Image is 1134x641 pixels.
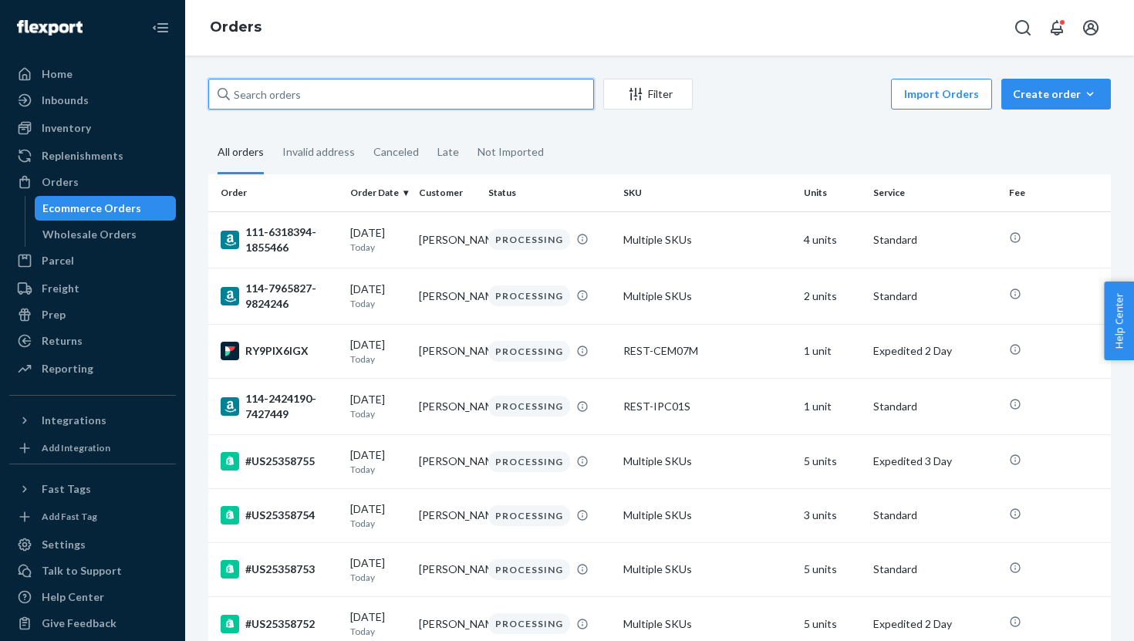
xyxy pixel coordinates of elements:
[35,196,177,221] a: Ecommerce Orders
[798,378,867,434] td: 1 unit
[604,86,692,102] div: Filter
[413,211,482,268] td: [PERSON_NAME]
[350,555,407,584] div: [DATE]
[42,120,91,136] div: Inventory
[42,281,79,296] div: Freight
[488,559,570,580] div: PROCESSING
[617,211,798,268] td: Multiple SKUs
[42,413,106,428] div: Integrations
[42,510,97,523] div: Add Fast Tag
[42,361,93,376] div: Reporting
[350,225,407,254] div: [DATE]
[873,508,997,523] p: Standard
[9,248,176,273] a: Parcel
[617,268,798,324] td: Multiple SKUs
[413,434,482,488] td: [PERSON_NAME]
[221,452,338,471] div: #US25358755
[221,506,338,525] div: #US25358754
[488,613,570,634] div: PROCESSING
[9,611,176,636] button: Give Feedback
[798,174,867,211] th: Units
[350,337,407,366] div: [DATE]
[623,399,791,414] div: REST-IPC01S
[221,391,338,422] div: 114-2424190-7427449
[9,532,176,557] a: Settings
[9,302,176,327] a: Prep
[873,343,997,359] p: Expedited 2 Day
[9,116,176,140] a: Inventory
[9,558,176,583] a: Talk to Support
[42,333,83,349] div: Returns
[208,79,594,110] input: Search orders
[35,222,177,247] a: Wholesale Orders
[9,143,176,168] a: Replenishments
[350,447,407,476] div: [DATE]
[623,343,791,359] div: REST-CEM07M
[1075,12,1106,43] button: Open account menu
[413,488,482,542] td: [PERSON_NAME]
[9,477,176,501] button: Fast Tags
[350,297,407,310] p: Today
[1104,282,1134,360] button: Help Center
[9,88,176,113] a: Inbounds
[42,174,79,190] div: Orders
[42,481,91,497] div: Fast Tags
[1041,12,1072,43] button: Open notifications
[798,488,867,542] td: 3 units
[42,589,104,605] div: Help Center
[9,276,176,301] a: Freight
[617,542,798,596] td: Multiple SKUs
[873,232,997,248] p: Standard
[478,132,544,172] div: Not Imported
[350,282,407,310] div: [DATE]
[873,454,997,469] p: Expedited 3 Day
[350,625,407,638] p: Today
[9,585,176,609] a: Help Center
[197,5,274,50] ol: breadcrumbs
[488,229,570,250] div: PROCESSING
[488,285,570,306] div: PROCESSING
[617,174,798,211] th: SKU
[42,148,123,164] div: Replenishments
[9,408,176,433] button: Integrations
[873,562,997,577] p: Standard
[603,79,693,110] button: Filter
[350,353,407,366] p: Today
[9,62,176,86] a: Home
[488,341,570,362] div: PROCESSING
[798,324,867,378] td: 1 unit
[221,342,338,360] div: RY9PIX6IGX
[1013,86,1099,102] div: Create order
[413,542,482,596] td: [PERSON_NAME]
[867,174,1003,211] th: Service
[488,396,570,417] div: PROCESSING
[413,324,482,378] td: [PERSON_NAME]
[798,211,867,268] td: 4 units
[42,441,110,454] div: Add Integration
[437,132,459,172] div: Late
[350,407,407,420] p: Today
[419,186,476,199] div: Customer
[798,434,867,488] td: 5 units
[42,227,137,242] div: Wholesale Orders
[9,356,176,381] a: Reporting
[891,79,992,110] button: Import Orders
[350,501,407,530] div: [DATE]
[350,571,407,584] p: Today
[221,560,338,579] div: #US25358753
[221,224,338,255] div: 111-6318394-1855466
[42,563,122,579] div: Talk to Support
[218,132,264,174] div: All orders
[617,488,798,542] td: Multiple SKUs
[9,508,176,526] a: Add Fast Tag
[350,392,407,420] div: [DATE]
[42,616,116,631] div: Give Feedback
[482,174,618,211] th: Status
[350,463,407,476] p: Today
[9,439,176,457] a: Add Integration
[350,241,407,254] p: Today
[9,329,176,353] a: Returns
[208,174,344,211] th: Order
[9,170,176,194] a: Orders
[488,505,570,526] div: PROCESSING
